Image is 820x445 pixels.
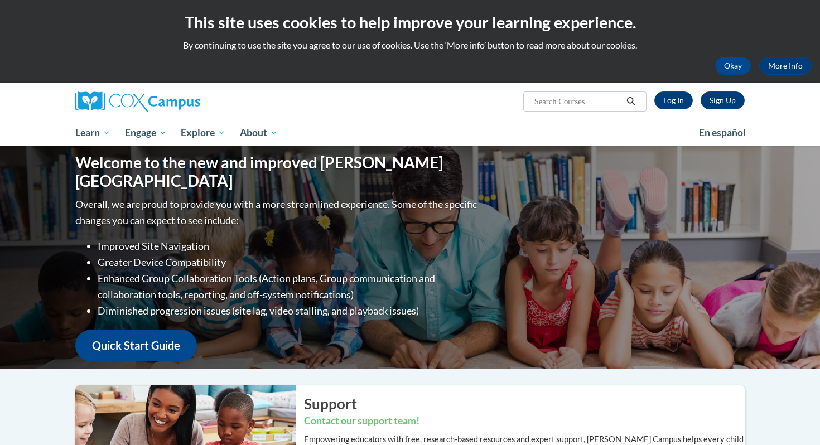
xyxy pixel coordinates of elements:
span: Engage [125,126,167,139]
p: Overall, we are proud to provide you with a more streamlined experience. Some of the specific cha... [75,196,480,229]
a: Register [701,91,745,109]
button: Search [623,95,639,108]
p: By continuing to use the site you agree to our use of cookies. Use the ‘More info’ button to read... [8,39,812,51]
li: Diminished progression issues (site lag, video stalling, and playback issues) [98,303,480,319]
h2: This site uses cookies to help improve your learning experience. [8,11,812,33]
div: Main menu [59,120,761,146]
h1: Welcome to the new and improved [PERSON_NAME][GEOGRAPHIC_DATA] [75,153,480,191]
a: Quick Start Guide [75,330,197,361]
a: En español [692,121,753,144]
li: Enhanced Group Collaboration Tools (Action plans, Group communication and collaboration tools, re... [98,270,480,303]
img: Cox Campus [75,91,200,112]
input: Search Courses [533,95,623,108]
a: More Info [759,57,812,75]
li: Improved Site Navigation [98,238,480,254]
span: En español [699,127,746,138]
button: Okay [715,57,751,75]
a: Cox Campus [75,91,287,112]
h2: Support [304,394,745,414]
a: Learn [68,120,118,146]
a: Engage [118,120,174,146]
a: Log In [654,91,693,109]
span: Explore [181,126,225,139]
span: About [240,126,278,139]
li: Greater Device Compatibility [98,254,480,270]
h3: Contact our support team! [304,414,745,428]
a: Explore [173,120,233,146]
span: Learn [75,126,110,139]
a: About [233,120,285,146]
